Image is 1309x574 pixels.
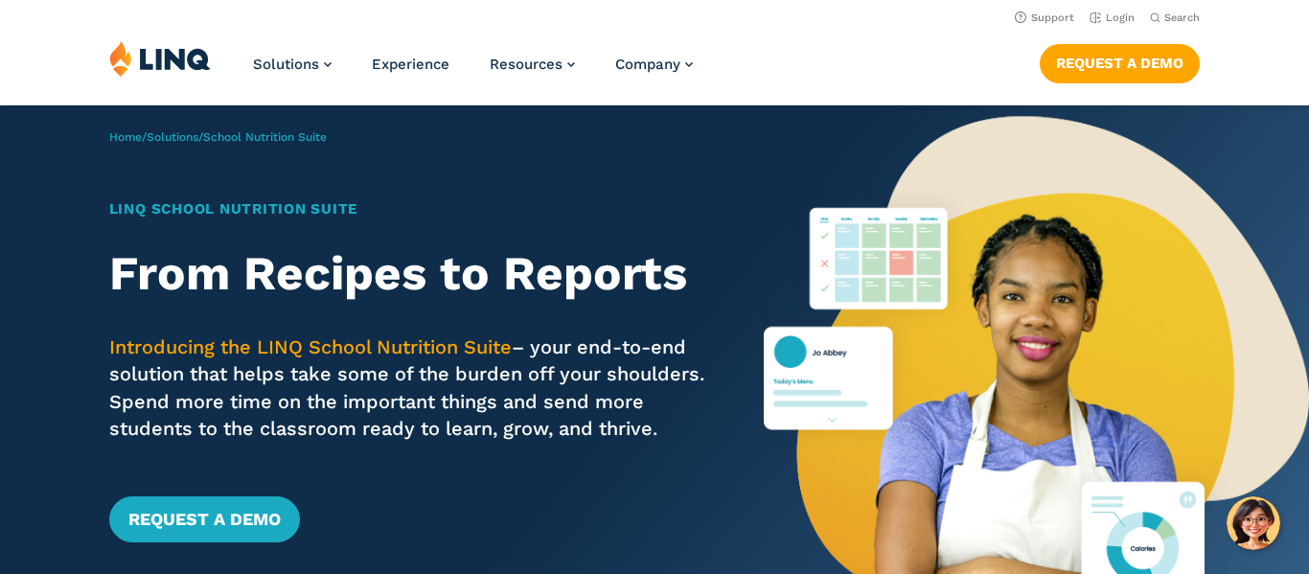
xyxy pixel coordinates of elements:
a: Solutions [253,56,332,73]
a: Login [1090,11,1135,24]
span: Search [1164,11,1200,24]
a: Home [109,130,142,144]
a: Experience [372,56,449,73]
button: Hello, have a question? Let’s chat. [1227,496,1280,550]
button: Open Search Bar [1150,11,1200,25]
a: Solutions [147,130,198,144]
span: Introducing the LINQ School Nutrition Suite [109,335,512,358]
a: Support [1015,11,1074,24]
span: / / [109,130,327,144]
img: LINQ | K‑12 Software [109,40,211,77]
span: Solutions [253,56,319,73]
a: Request a Demo [1040,44,1200,82]
h1: LINQ School Nutrition Suite [109,198,710,220]
span: Resources [490,56,563,73]
nav: Primary Navigation [253,40,693,103]
span: School Nutrition Suite [203,130,327,144]
a: Request a Demo [109,496,300,542]
a: Resources [490,56,575,73]
nav: Button Navigation [1040,40,1200,82]
h2: From Recipes to Reports [109,246,710,301]
a: Company [615,56,693,73]
p: – your end-to-end solution that helps take some of the burden off your shoulders. Spend more time... [109,333,710,443]
span: Company [615,56,680,73]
